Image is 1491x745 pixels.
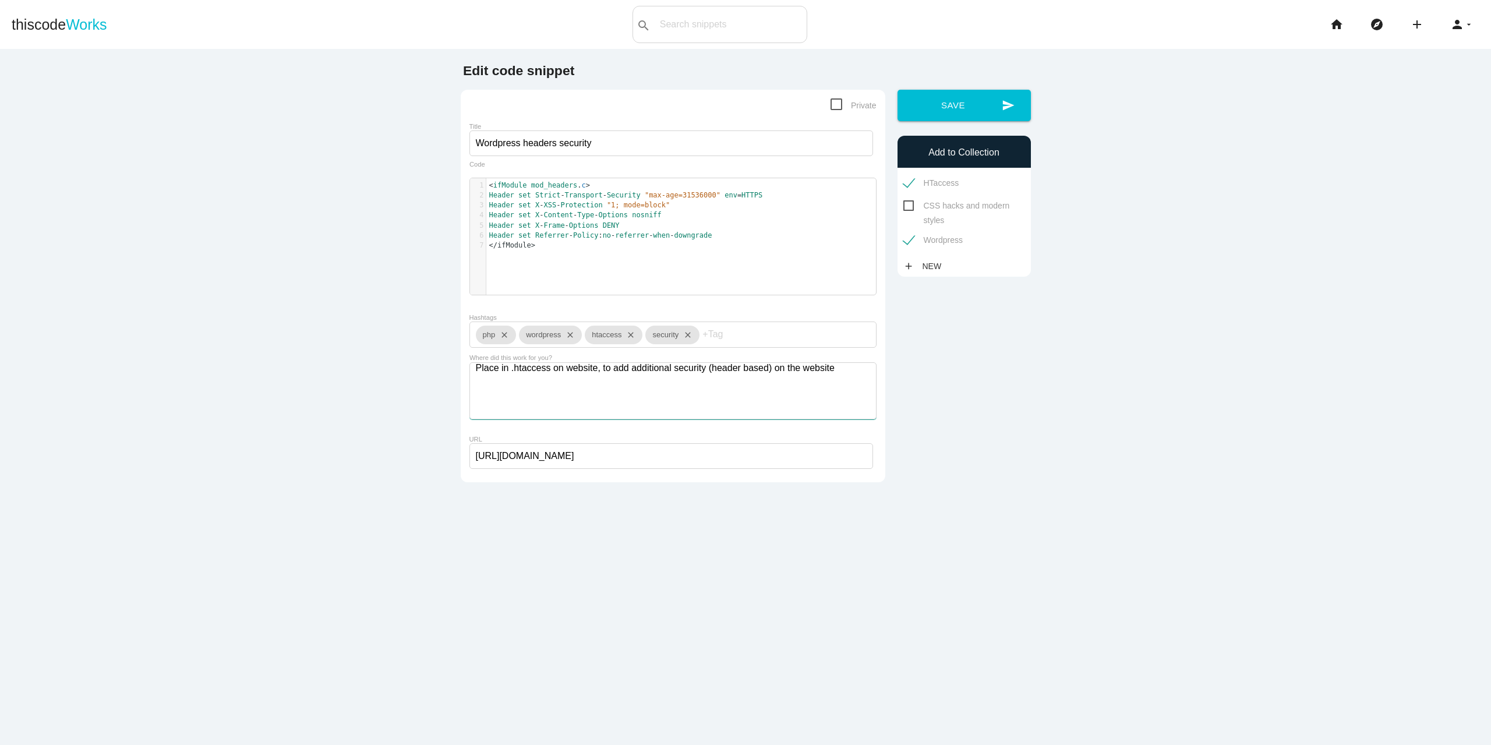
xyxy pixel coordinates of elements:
span: Frame [543,221,564,229]
div: 7 [470,241,486,250]
span: Header [489,231,514,239]
i: send [1002,90,1015,121]
span: env [725,191,737,199]
i: add [1410,6,1424,43]
div: php [476,326,517,344]
div: htaccess [585,326,642,344]
span: - [539,201,543,209]
input: +Tag [702,322,772,347]
span: X [535,201,539,209]
div: 2 [470,190,486,200]
h6: Add to Collection [903,147,1025,158]
span: Protection [560,201,602,209]
span: . [489,181,590,189]
i: search [637,7,651,44]
span: Header [489,191,514,199]
i: close [561,326,575,344]
span: - [569,231,573,239]
label: Where did this work for you? [469,354,552,362]
button: sendSave [898,90,1031,121]
span: set [518,221,531,229]
span: no [603,231,611,239]
span: - [649,231,653,239]
span: when [653,231,670,239]
span: Options [598,211,628,219]
span: X [535,211,539,219]
span: set [518,231,531,239]
span: Security [607,191,641,199]
span: = [737,191,741,199]
span: Strict [535,191,560,199]
div: 1 [470,181,486,190]
span: Header [489,211,514,219]
span: - [603,191,607,199]
span: Policy [573,231,598,239]
span: Works [66,16,107,33]
span: "max-age=31536000" [645,191,720,199]
span: XSS [543,201,556,209]
a: addNew [903,256,948,277]
span: "1; mode=block" [607,201,670,209]
span: Header [489,201,514,209]
div: 6 [470,231,486,241]
span: set [518,191,531,199]
span: Transport [565,191,603,199]
span: downgrade [674,231,712,239]
div: 4 [470,210,486,220]
span: mod_headers [531,181,577,189]
span: Content [543,211,573,219]
div: 3 [470,200,486,210]
div: 5 [470,221,486,231]
span: referrer [615,231,649,239]
b: Edit code snippet [463,63,574,78]
span: Private [831,98,877,113]
span: c [581,181,585,189]
span: - [539,211,543,219]
textarea: Place in .htaccess on website, to add additional security (header based) on the website [469,362,877,419]
span: - [556,201,560,209]
i: explore [1370,6,1384,43]
span: - [560,191,564,199]
span: X [535,221,539,229]
span: - [611,231,615,239]
i: person [1450,6,1464,43]
span: : [489,231,712,239]
span: > [586,181,590,189]
span: Wordpress [903,233,963,248]
span: DENY [603,221,620,229]
label: URL [469,436,482,443]
span: set [518,211,531,219]
span: - [594,211,598,219]
span: - [565,221,569,229]
label: Title [469,123,482,130]
i: home [1330,6,1344,43]
i: add [903,256,914,277]
span: CSS hacks and modern styles [903,199,1025,213]
span: HTaccess [903,176,959,190]
i: arrow_drop_down [1464,6,1474,43]
span: - [670,231,674,239]
span: < [489,181,493,189]
span: Type [577,211,594,219]
button: search [633,6,654,43]
a: thiscodeWorks [12,6,107,43]
span: ifModule [493,181,527,189]
div: security [645,326,699,344]
span: Options [569,221,599,229]
span: /ifModule> [493,241,535,249]
label: Code [469,161,485,168]
span: nosniff [632,211,662,219]
span: - [539,221,543,229]
span: HTTPS [741,191,762,199]
span: Referrer [535,231,569,239]
span: < [489,241,493,249]
i: close [621,326,635,344]
span: set [518,201,531,209]
span: - [573,211,577,219]
i: close [495,326,509,344]
span: Header [489,221,514,229]
i: close [679,326,692,344]
input: Search snippets [654,12,807,37]
label: Hashtags [469,314,497,321]
div: wordpress [519,326,582,344]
